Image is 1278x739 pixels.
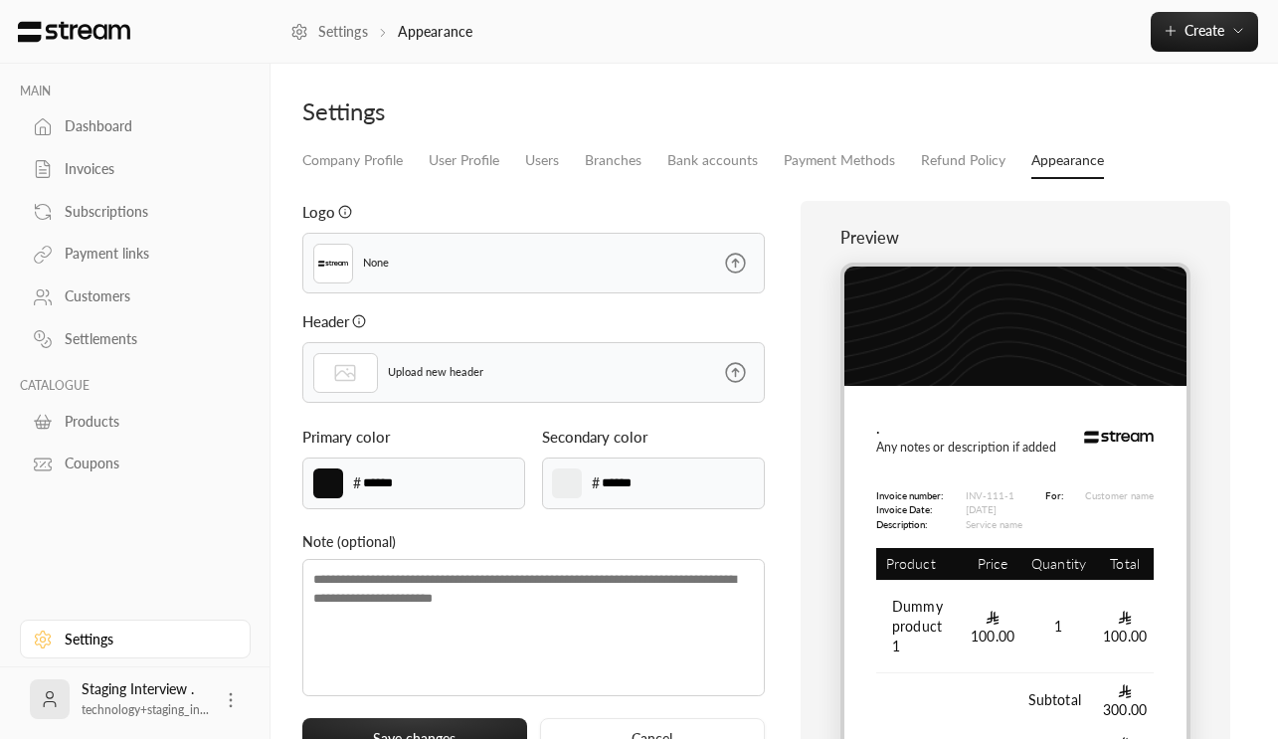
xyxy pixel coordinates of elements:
p: INV-111-1 [966,488,1022,503]
a: Settlements [20,320,251,359]
p: Appearance [398,22,472,42]
p: Description: [876,517,943,532]
p: MAIN [20,84,251,99]
p: Any notes or description if added [876,439,1056,458]
span: 1 [1049,617,1069,637]
th: Total [1096,548,1154,582]
img: Logo [16,21,132,43]
a: Appearance [1031,143,1104,179]
img: header.png [844,267,1187,386]
a: Branches [585,143,641,178]
a: Users [525,143,559,178]
p: Service name [966,517,1022,532]
p: Invoice Date: [876,502,943,517]
div: Subscriptions [65,202,226,222]
img: Logo [318,249,348,278]
td: 100.00 [964,581,1021,673]
span: Create [1185,22,1224,39]
a: User Profile [429,143,499,178]
td: 100.00 [1096,581,1154,673]
a: Coupons [20,445,251,483]
td: Subtotal [1021,673,1096,726]
a: Refund Policy [921,143,1005,178]
th: Quantity [1021,548,1096,582]
div: Coupons [65,454,226,473]
nav: breadcrumb [290,22,472,42]
p: Preview [840,226,1190,250]
a: Subscriptions [20,192,251,231]
p: Customer name [1085,488,1154,503]
p: Header [302,310,349,332]
svg: It must not be larger then 1MB. The supported MIME types are JPG and PNG. [338,205,352,219]
a: Settings [290,22,368,42]
p: # [592,472,600,494]
a: Company Profile [302,143,403,178]
th: Price [964,548,1021,582]
a: Dashboard [20,107,251,146]
p: Invoice number: [876,488,943,503]
button: Create [1151,12,1258,52]
p: Secondary color [542,426,647,448]
img: Logo [1084,402,1154,471]
p: Note (optional) [302,531,765,552]
div: Settlements [65,329,226,349]
p: [DATE] [966,502,1022,517]
p: None [363,255,389,272]
div: Staging Interview . [82,679,209,719]
a: Payment links [20,235,251,274]
div: Customers [65,286,226,306]
p: CATALOGUE [20,378,251,394]
th: Product [876,548,964,582]
div: Products [65,412,226,432]
p: Logo [302,201,335,223]
td: 300.00 [1096,673,1154,726]
a: Customers [20,277,251,316]
td: Dummy product 1 [876,581,964,673]
svg: It must not be larger than 1MB. The supported MIME types are JPG and PNG. [352,314,366,328]
p: . [876,417,1056,439]
div: Invoices [65,159,226,179]
div: Payment links [65,244,226,264]
div: Settings [65,630,226,649]
p: Upload new header [388,364,483,381]
a: Products [20,402,251,441]
p: For: [1045,488,1063,503]
a: Payment Methods [784,143,895,178]
a: Invoices [20,150,251,189]
div: Dashboard [65,116,226,136]
p: # [353,472,361,494]
a: Settings [20,620,251,658]
div: Settings [302,95,765,127]
p: Primary color [302,426,390,448]
span: technology+staging_in... [82,702,209,717]
a: Bank accounts [667,143,758,178]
